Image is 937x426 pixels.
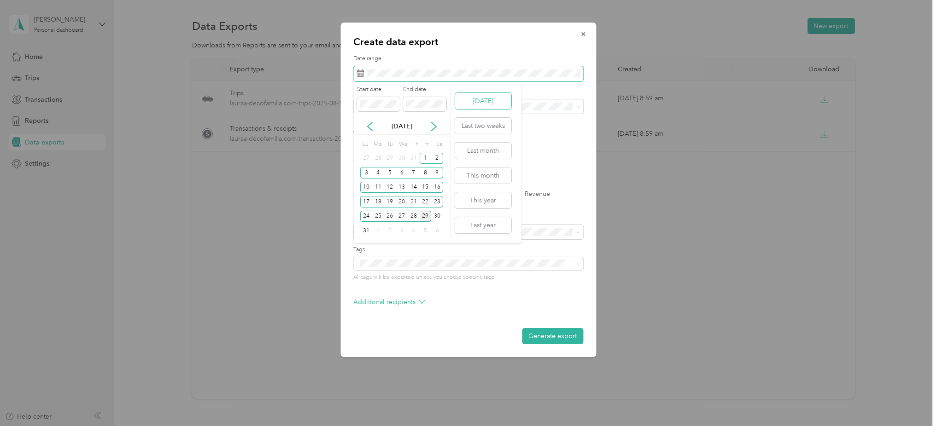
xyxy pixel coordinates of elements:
[372,167,384,178] div: 4
[384,196,396,207] div: 19
[420,211,432,222] div: 29
[455,118,511,134] button: Last two weeks
[408,167,420,178] div: 7
[360,167,372,178] div: 3
[396,211,408,222] div: 27
[522,328,584,344] button: Generate export
[420,167,432,178] div: 8
[360,182,372,193] div: 10
[431,225,443,236] div: 6
[408,211,420,222] div: 28
[455,143,511,159] button: Last month
[384,211,396,222] div: 26
[431,153,443,164] div: 2
[885,374,937,426] iframe: Everlance-gr Chat Button Frame
[396,182,408,193] div: 13
[515,191,550,197] label: Revenue
[360,225,372,236] div: 31
[431,196,443,207] div: 23
[408,153,420,164] div: 31
[396,196,408,207] div: 20
[420,225,432,236] div: 5
[396,153,408,164] div: 30
[420,196,432,207] div: 22
[360,196,372,207] div: 17
[384,182,396,193] div: 12
[354,246,584,254] label: Tags
[354,297,425,307] p: Additional recipients
[384,167,396,178] div: 5
[360,138,369,151] div: Su
[360,211,372,222] div: 24
[372,196,384,207] div: 18
[422,138,431,151] div: Fr
[431,182,443,193] div: 16
[385,138,394,151] div: Tu
[372,211,384,222] div: 25
[372,138,382,151] div: Mo
[384,225,396,236] div: 2
[382,121,421,131] p: [DATE]
[372,182,384,193] div: 11
[455,192,511,208] button: This year
[360,153,372,164] div: 27
[397,138,408,151] div: We
[431,211,443,222] div: 30
[434,138,443,151] div: Sa
[403,86,446,94] label: End date
[408,225,420,236] div: 4
[420,182,432,193] div: 15
[372,153,384,164] div: 28
[396,225,408,236] div: 3
[354,55,584,63] label: Date range
[357,86,400,94] label: Start date
[408,196,420,207] div: 21
[420,153,432,164] div: 1
[396,167,408,178] div: 6
[354,273,584,282] p: All tags will be exported unless you choose specific tags.
[354,35,584,48] p: Create data export
[408,182,420,193] div: 14
[455,167,511,184] button: This month
[455,93,511,109] button: [DATE]
[372,225,384,236] div: 1
[455,217,511,233] button: Last year
[431,167,443,178] div: 9
[384,153,396,164] div: 29
[411,138,420,151] div: Th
